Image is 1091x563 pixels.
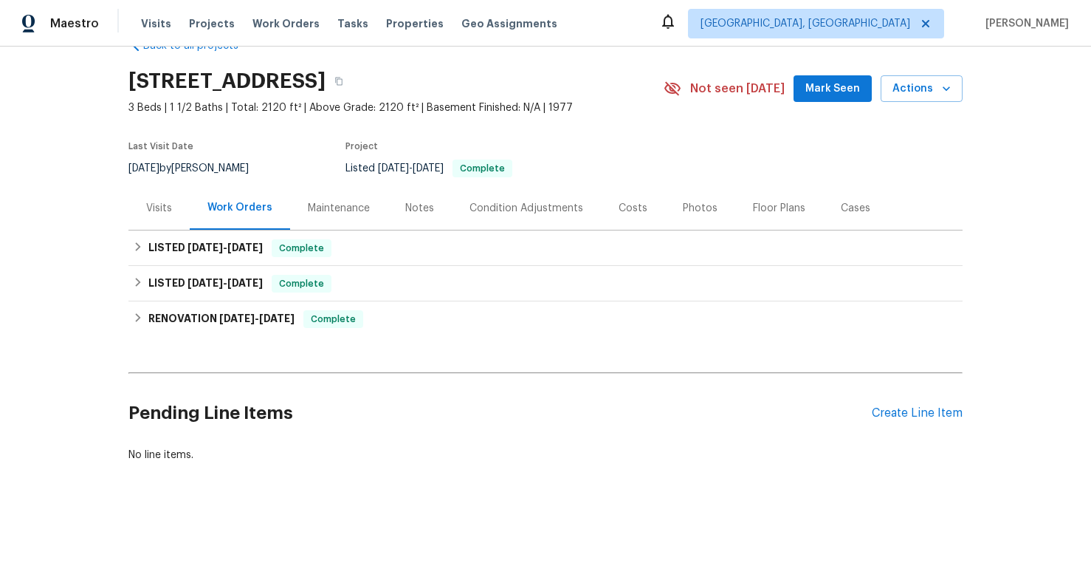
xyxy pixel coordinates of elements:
[128,74,326,89] h2: [STREET_ADDRESS]
[148,275,263,293] h6: LISTED
[187,278,223,288] span: [DATE]
[207,200,272,215] div: Work Orders
[128,448,963,463] div: No line items.
[50,16,99,31] span: Maestro
[345,163,512,174] span: Listed
[753,201,805,216] div: Floor Plans
[980,16,1069,31] span: [PERSON_NAME]
[128,231,963,266] div: LISTED [DATE]-[DATE]Complete
[227,242,263,253] span: [DATE]
[128,379,872,448] h2: Pending Line Items
[378,163,409,174] span: [DATE]
[794,75,872,103] button: Mark Seen
[305,312,362,327] span: Complete
[405,201,434,216] div: Notes
[619,201,647,216] div: Costs
[386,16,444,31] span: Properties
[128,160,266,177] div: by [PERSON_NAME]
[252,16,320,31] span: Work Orders
[227,278,263,288] span: [DATE]
[187,278,263,288] span: -
[461,16,557,31] span: Geo Assignments
[805,80,860,98] span: Mark Seen
[308,201,370,216] div: Maintenance
[273,276,330,291] span: Complete
[690,81,785,96] span: Not seen [DATE]
[469,201,583,216] div: Condition Adjustments
[378,163,444,174] span: -
[881,75,963,103] button: Actions
[273,241,330,256] span: Complete
[128,100,664,115] span: 3 Beds | 1 1/2 Baths | Total: 2120 ft² | Above Grade: 2120 ft² | Basement Finished: N/A | 1977
[841,201,870,216] div: Cases
[146,201,172,216] div: Visits
[892,80,951,98] span: Actions
[345,142,378,151] span: Project
[128,142,193,151] span: Last Visit Date
[872,406,963,420] div: Create Line Item
[141,16,171,31] span: Visits
[189,16,235,31] span: Projects
[148,239,263,257] h6: LISTED
[259,313,295,324] span: [DATE]
[187,242,263,253] span: -
[454,164,511,173] span: Complete
[219,313,255,324] span: [DATE]
[701,16,910,31] span: [GEOGRAPHIC_DATA], [GEOGRAPHIC_DATA]
[326,68,352,95] button: Copy Address
[219,313,295,324] span: -
[683,201,717,216] div: Photos
[413,163,444,174] span: [DATE]
[128,163,159,174] span: [DATE]
[128,266,963,301] div: LISTED [DATE]-[DATE]Complete
[148,310,295,328] h6: RENOVATION
[337,18,368,29] span: Tasks
[187,242,223,253] span: [DATE]
[128,301,963,337] div: RENOVATION [DATE]-[DATE]Complete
